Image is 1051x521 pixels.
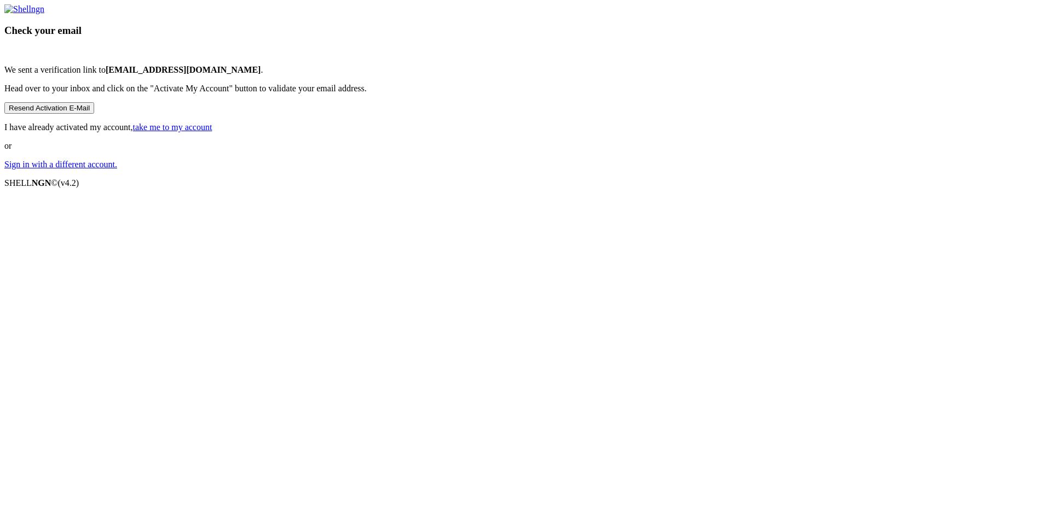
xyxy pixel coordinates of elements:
a: Sign in with a different account. [4,160,117,169]
p: We sent a verification link to . [4,65,1047,75]
div: or [4,4,1047,169]
span: SHELL © [4,178,79,188]
b: [EMAIL_ADDRESS][DOMAIN_NAME] [106,65,261,74]
span: 4.2.0 [58,178,79,188]
button: Resend Activation E-Mail [4,102,94,114]
a: take me to my account [133,122,212,132]
p: Head over to your inbox and click on the "Activate My Account" button to validate your email addr... [4,84,1047,93]
h3: Check your email [4,25,1047,37]
b: NGN [32,178,51,188]
p: I have already activated my account, [4,122,1047,132]
img: Shellngn [4,4,44,14]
